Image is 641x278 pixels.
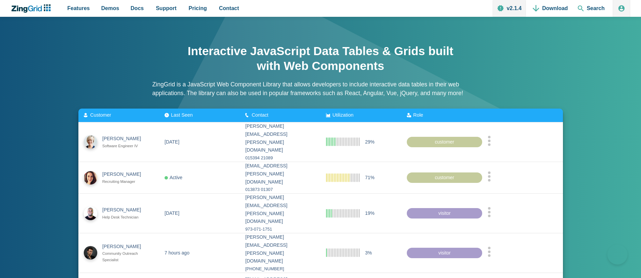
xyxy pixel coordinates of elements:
div: [PERSON_NAME][EMAIL_ADDRESS][PERSON_NAME][DOMAIN_NAME] [245,233,315,265]
a: ZingChart Logo. Click to return to the homepage [11,4,54,13]
span: Support [156,4,176,13]
div: visitor [407,208,482,219]
div: [PERSON_NAME] [102,206,147,214]
div: [DATE] [165,209,179,217]
span: 19% [365,209,375,217]
div: 973-071-1751 [245,226,315,233]
span: Docs [131,4,144,13]
div: [PERSON_NAME][EMAIL_ADDRESS][PERSON_NAME][DOMAIN_NAME] [245,194,315,226]
div: customer [407,136,482,147]
div: [EMAIL_ADDRESS][PERSON_NAME][DOMAIN_NAME] [245,162,315,186]
span: Utilization [332,112,353,118]
div: [PERSON_NAME] [102,170,147,178]
span: Customer [90,112,111,118]
div: 7 hours ago [165,249,189,257]
span: Contact [252,112,269,118]
div: 015394 21089 [245,154,315,162]
div: [PERSON_NAME] [102,135,147,143]
p: ZingGrid is a JavaScript Web Component Library that allows developers to include interactive data... [152,80,489,98]
h1: Interactive JavaScript Data Tables & Grids built with Web Components [186,44,455,73]
span: Role [413,112,423,118]
div: customer [407,172,482,183]
span: 29% [365,138,375,146]
div: [PERSON_NAME] [102,242,147,250]
span: 3% [365,249,372,257]
span: Features [67,4,90,13]
span: Pricing [189,4,207,13]
iframe: Toggle Customer Support [607,244,628,265]
div: Active [165,173,182,182]
span: Demos [101,4,119,13]
span: 71% [365,173,375,182]
div: [PERSON_NAME][EMAIL_ADDRESS][PERSON_NAME][DOMAIN_NAME] [245,122,315,154]
div: Recruiting Manager [102,178,147,185]
div: [DATE] [165,138,179,146]
div: Community Outreach Specialist [102,250,147,263]
div: 013873 01307 [245,186,315,193]
div: Software Engineer IV [102,143,147,149]
span: Contact [219,4,239,13]
div: Help Desk Technician [102,214,147,221]
div: [PHONE_NUMBER] [245,265,315,273]
span: Last Seen [171,112,193,118]
div: visitor [407,247,482,258]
